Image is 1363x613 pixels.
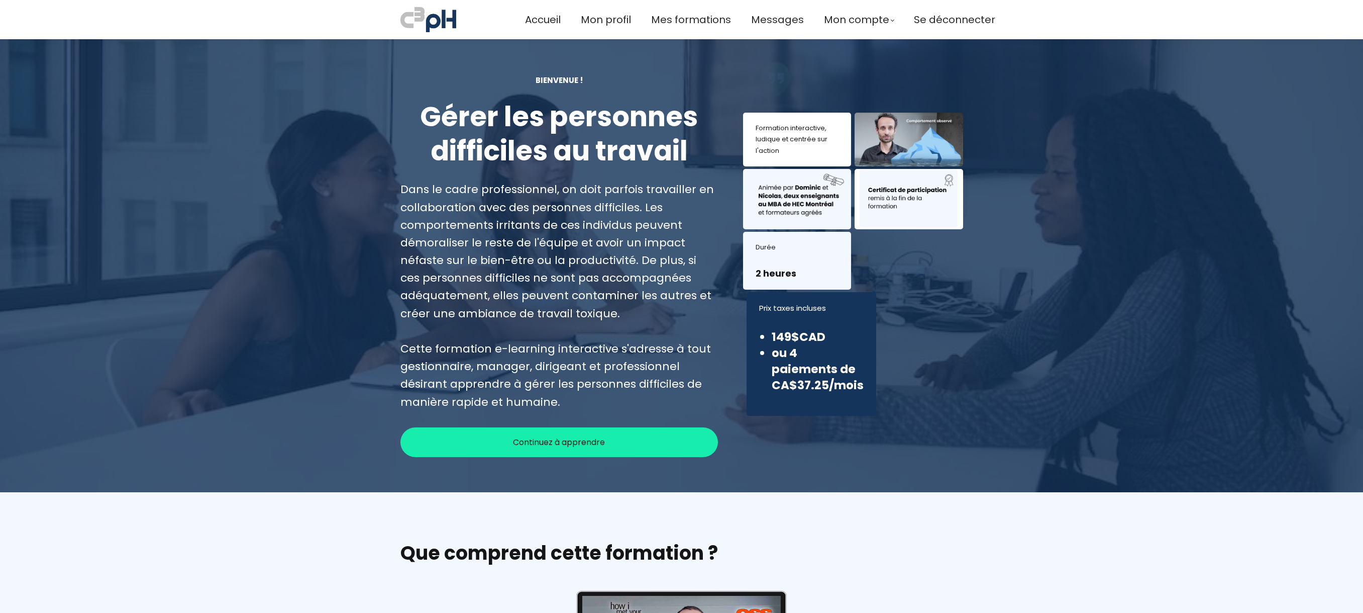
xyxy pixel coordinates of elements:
[400,181,718,410] div: Dans le cadre professionnel, on doit parfois travailler en collaboration avec des personnes diffi...
[651,12,731,28] a: Mes formations
[400,540,963,566] h2: Que comprend cette formation ?
[824,12,889,28] span: Mon compte
[914,12,995,28] a: Se déconnecter
[756,242,838,253] div: Durée
[772,329,864,345] li: 149$CAD
[513,436,605,449] span: Continuez à apprendre
[525,12,561,28] a: Accueil
[772,345,864,394] li: ou 4 paiements de CA$37.25/mois
[759,302,864,315] div: Prix taxes incluses
[756,267,838,280] h3: 2 heures
[400,74,718,86] div: BIENVENUE !
[400,100,718,168] div: Gérer les personnes difficiles au travail
[581,12,631,28] a: Mon profil
[751,12,804,28] a: Messages
[756,123,838,156] div: Formation interactive, ludique et centrée sur l'action
[400,5,456,34] img: a70bc7685e0efc0bd0b04b3506828469.jpeg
